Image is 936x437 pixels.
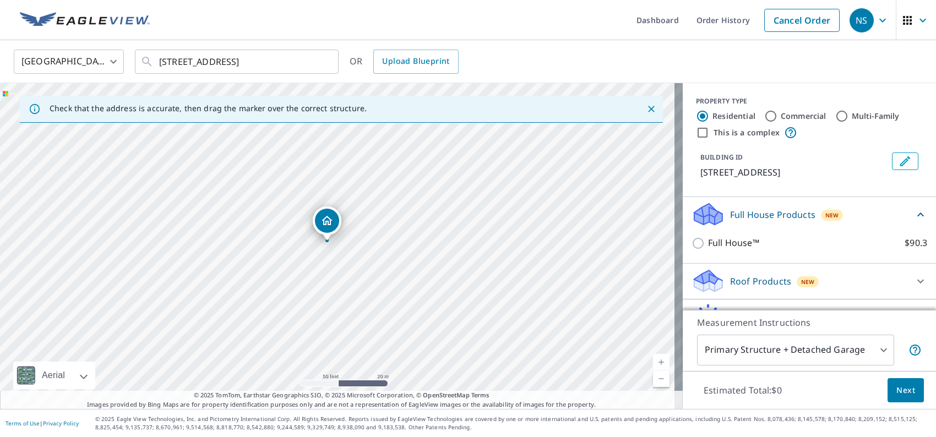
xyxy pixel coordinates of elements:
[313,206,341,241] div: Dropped pin, building 1, Residential property, 3623 SW 7th St Des Moines, IA 50315
[781,111,826,122] label: Commercial
[730,208,815,221] p: Full House Products
[13,362,95,389] div: Aerial
[764,9,840,32] a: Cancel Order
[801,277,815,286] span: New
[825,211,839,220] span: New
[644,102,659,116] button: Close
[43,419,79,427] a: Privacy Policy
[697,335,894,365] div: Primary Structure + Detached Garage
[20,12,150,29] img: EV Logo
[653,370,670,387] a: Current Level 19, Zoom Out
[700,152,743,162] p: BUILDING ID
[905,236,927,250] p: $90.3
[700,166,888,179] p: [STREET_ADDRESS]
[39,362,68,389] div: Aerial
[423,391,469,399] a: OpenStreetMap
[14,46,124,77] div: [GEOGRAPHIC_DATA]
[382,54,449,68] span: Upload Blueprint
[653,354,670,370] a: Current Level 19, Zoom In
[6,420,79,427] p: |
[712,111,755,122] label: Residential
[696,96,923,106] div: PROPERTY TYPE
[730,275,791,288] p: Roof Products
[896,384,915,397] span: Next
[697,316,922,329] p: Measurement Instructions
[373,50,458,74] a: Upload Blueprint
[194,391,489,400] span: © 2025 TomTom, Earthstar Geographics SIO, © 2025 Microsoft Corporation, ©
[95,415,930,431] p: © 2025 Eagle View Technologies, Inc. and Pictometry International Corp. All Rights Reserved. Repo...
[708,236,759,250] p: Full House™
[714,127,780,138] label: This is a complex
[852,111,900,122] label: Multi-Family
[892,152,918,170] button: Edit building 1
[692,304,927,330] div: Solar ProductsNew
[908,343,922,357] span: Your report will include the primary structure and a detached garage if one exists.
[695,378,791,402] p: Estimated Total: $0
[471,391,489,399] a: Terms
[692,268,927,294] div: Roof ProductsNew
[888,378,924,403] button: Next
[6,419,40,427] a: Terms of Use
[692,201,927,227] div: Full House ProductsNew
[159,46,316,77] input: Search by address or latitude-longitude
[850,8,874,32] div: NS
[50,103,367,113] p: Check that the address is accurate, then drag the marker over the correct structure.
[350,50,459,74] div: OR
